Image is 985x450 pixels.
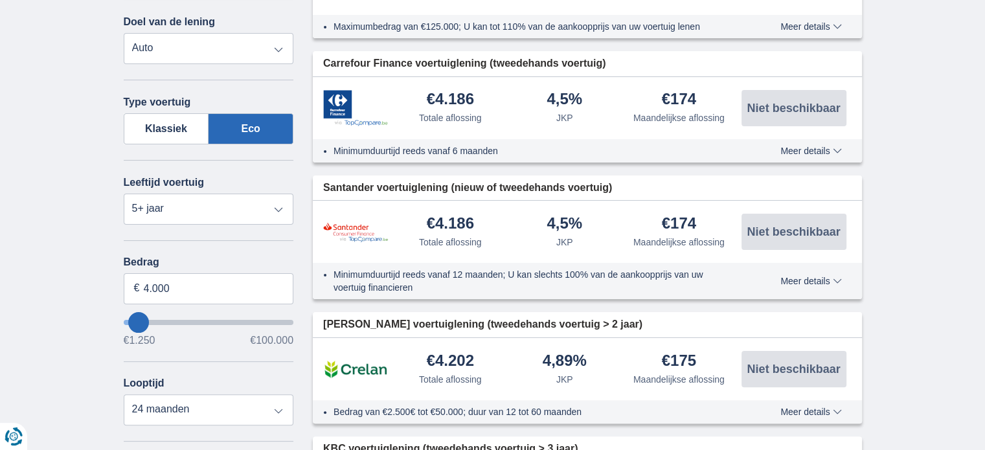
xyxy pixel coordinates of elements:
button: Niet beschikbaar [742,351,846,387]
li: Minimumduurtijd reeds vanaf 6 maanden [334,144,733,157]
label: Type voertuig [124,96,191,108]
div: Totale aflossing [419,373,482,386]
div: Maandelijkse aflossing [633,236,725,249]
div: €174 [662,91,696,109]
span: Meer details [780,276,841,286]
span: Meer details [780,146,841,155]
label: Looptijd [124,377,164,389]
button: Meer details [771,21,851,32]
div: Totale aflossing [419,236,482,249]
label: Leeftijd voertuig [124,177,204,188]
button: Niet beschikbaar [742,214,846,250]
span: Meer details [780,407,841,416]
span: [PERSON_NAME] voertuiglening (tweedehands voertuig > 2 jaar) [323,317,642,332]
span: Carrefour Finance voertuiglening (tweedehands voertuig) [323,56,606,71]
span: Niet beschikbaar [747,226,840,238]
div: €174 [662,216,696,233]
div: €4.186 [427,91,474,109]
button: Meer details [771,407,851,417]
span: Meer details [780,22,841,31]
span: €1.250 [124,335,155,346]
img: product.pl.alt Carrefour Finance [323,90,388,126]
li: Maximumbedrag van €125.000; U kan tot 110% van de aankoopprijs van uw voertuig lenen [334,20,733,33]
div: 4,89% [543,353,587,370]
label: Eco [209,113,293,144]
label: Bedrag [124,256,294,268]
img: product.pl.alt Santander [323,222,388,242]
input: wantToBorrow [124,320,294,325]
button: Niet beschikbaar [742,90,846,126]
span: € [134,281,140,296]
div: Maandelijkse aflossing [633,111,725,124]
div: JKP [556,373,573,386]
li: Bedrag van €2.500€ tot €50.000; duur van 12 tot 60 maanden [334,405,733,418]
div: 4,5% [547,91,582,109]
div: €4.202 [427,353,474,370]
button: Meer details [771,276,851,286]
div: JKP [556,236,573,249]
button: Meer details [771,146,851,156]
span: €100.000 [250,335,293,346]
div: JKP [556,111,573,124]
div: €4.186 [427,216,474,233]
div: Maandelijkse aflossing [633,373,725,386]
img: product.pl.alt Crelan [323,353,388,385]
li: Minimumduurtijd reeds vanaf 12 maanden; U kan slechts 100% van de aankoopprijs van uw voertuig fi... [334,268,733,294]
span: Niet beschikbaar [747,102,840,114]
label: Doel van de lening [124,16,215,28]
div: €175 [662,353,696,370]
div: Totale aflossing [419,111,482,124]
span: Niet beschikbaar [747,363,840,375]
label: Klassiek [124,113,209,144]
div: 4,5% [547,216,582,233]
span: Santander voertuiglening (nieuw of tweedehands voertuig) [323,181,612,196]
